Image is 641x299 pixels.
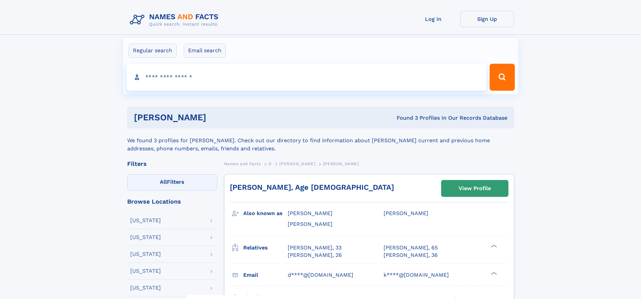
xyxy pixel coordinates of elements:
h3: Email [243,269,288,281]
a: [PERSON_NAME], 33 [288,244,342,251]
button: Search Button [490,64,514,91]
div: View Profile [459,181,491,196]
a: [PERSON_NAME], 26 [288,251,342,259]
span: [PERSON_NAME] [323,161,359,166]
span: All [160,179,167,185]
span: D [269,161,272,166]
h3: Relatives [243,242,288,253]
a: Sign Up [460,11,514,27]
a: [PERSON_NAME] [279,159,315,168]
a: [PERSON_NAME], Age [DEMOGRAPHIC_DATA] [230,183,394,191]
a: View Profile [441,180,508,197]
a: D [269,159,272,168]
a: [PERSON_NAME], 36 [384,251,438,259]
div: ❯ [489,271,497,275]
div: We found 3 profiles for [PERSON_NAME]. Check out our directory to find information about [PERSON_... [127,128,514,153]
a: [PERSON_NAME], 65 [384,244,438,251]
label: Email search [184,43,226,58]
h3: Also known as [243,208,288,219]
div: [US_STATE] [130,268,161,274]
span: [PERSON_NAME] [288,210,332,216]
span: [PERSON_NAME] [384,210,428,216]
a: Log In [406,11,460,27]
span: [PERSON_NAME] [279,161,315,166]
a: Names and Facts [224,159,261,168]
h1: [PERSON_NAME] [134,113,301,122]
span: [PERSON_NAME] [288,221,332,227]
div: ❯ [489,244,497,248]
div: [US_STATE] [130,218,161,223]
div: Filters [127,161,217,167]
img: Logo Names and Facts [127,11,224,29]
div: [US_STATE] [130,235,161,240]
div: [US_STATE] [130,285,161,291]
div: Browse Locations [127,199,217,205]
div: [US_STATE] [130,251,161,257]
div: Found 3 Profiles In Our Records Database [301,114,507,122]
label: Filters [127,174,217,190]
label: Regular search [129,43,177,58]
input: search input [127,64,487,91]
